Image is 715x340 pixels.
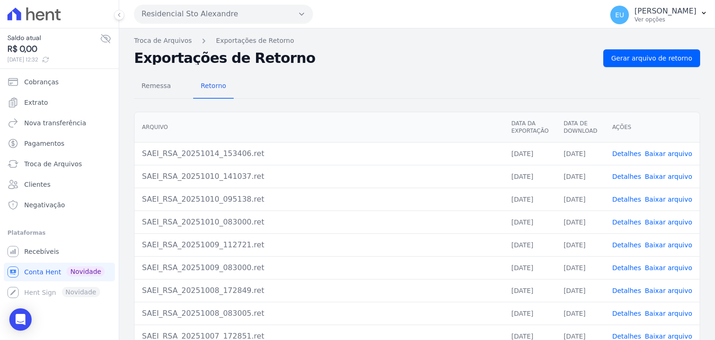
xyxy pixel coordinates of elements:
span: R$ 0,00 [7,43,100,55]
a: Baixar arquivo [645,241,692,249]
a: Detalhes [612,196,641,203]
a: Clientes [4,175,115,194]
span: Gerar arquivo de retorno [611,54,692,63]
div: SAEI_RSA_20251010_141037.ret [142,171,496,182]
div: Plataformas [7,227,111,238]
td: [DATE] [504,188,556,211]
span: Retorno [195,76,232,95]
td: [DATE] [504,233,556,256]
td: [DATE] [504,211,556,233]
span: Extrato [24,98,48,107]
div: SAEI_RSA_20251009_083000.ret [142,262,496,273]
a: Detalhes [612,287,641,294]
span: Remessa [136,76,176,95]
td: [DATE] [556,188,605,211]
a: Detalhes [612,310,641,317]
a: Detalhes [612,241,641,249]
h2: Exportações de Retorno [134,52,596,65]
div: SAEI_RSA_20251010_083000.ret [142,217,496,228]
th: Data de Download [556,112,605,143]
span: Novidade [67,266,105,277]
a: Negativação [4,196,115,214]
a: Retorno [193,75,234,99]
td: [DATE] [556,142,605,165]
p: [PERSON_NAME] [634,7,696,16]
td: [DATE] [556,211,605,233]
a: Pagamentos [4,134,115,153]
th: Data da Exportação [504,112,556,143]
a: Baixar arquivo [645,310,692,317]
a: Conta Hent Novidade [4,263,115,281]
a: Gerar arquivo de retorno [603,49,700,67]
td: [DATE] [556,165,605,188]
td: [DATE] [556,279,605,302]
a: Baixar arquivo [645,150,692,157]
span: Pagamentos [24,139,64,148]
span: Nova transferência [24,118,86,128]
a: Detalhes [612,333,641,340]
a: Troca de Arquivos [134,36,192,46]
a: Exportações de Retorno [216,36,294,46]
a: Detalhes [612,218,641,226]
a: Baixar arquivo [645,218,692,226]
th: Arquivo [135,112,504,143]
td: [DATE] [556,256,605,279]
div: SAEI_RSA_20251008_172849.ret [142,285,496,296]
span: Saldo atual [7,33,100,43]
td: [DATE] [504,165,556,188]
span: Recebíveis [24,247,59,256]
span: [DATE] 12:32 [7,55,100,64]
p: Ver opções [634,16,696,23]
a: Baixar arquivo [645,287,692,294]
a: Baixar arquivo [645,196,692,203]
div: SAEI_RSA_20251009_112721.ret [142,239,496,251]
a: Baixar arquivo [645,333,692,340]
a: Baixar arquivo [645,173,692,180]
div: SAEI_RSA_20251014_153406.ret [142,148,496,159]
span: EU [615,12,624,18]
td: [DATE] [504,142,556,165]
a: Nova transferência [4,114,115,132]
td: [DATE] [556,302,605,325]
a: Baixar arquivo [645,264,692,272]
nav: Sidebar [7,73,111,302]
button: Residencial Sto Alexandre [134,5,313,23]
div: SAEI_RSA_20251010_095138.ret [142,194,496,205]
button: EU [PERSON_NAME] Ver opções [603,2,715,28]
a: Remessa [134,75,178,99]
td: [DATE] [504,279,556,302]
span: Cobranças [24,77,59,87]
a: Troca de Arquivos [4,155,115,173]
a: Detalhes [612,264,641,272]
div: Open Intercom Messenger [9,308,32,331]
span: Clientes [24,180,50,189]
div: SAEI_RSA_20251008_083005.ret [142,308,496,319]
td: [DATE] [556,233,605,256]
a: Detalhes [612,173,641,180]
span: Negativação [24,200,65,210]
a: Extrato [4,93,115,112]
span: Conta Hent [24,267,61,277]
nav: Breadcrumb [134,36,700,46]
a: Recebíveis [4,242,115,261]
span: Troca de Arquivos [24,159,82,169]
td: [DATE] [504,302,556,325]
a: Cobranças [4,73,115,91]
a: Detalhes [612,150,641,157]
th: Ações [605,112,700,143]
td: [DATE] [504,256,556,279]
